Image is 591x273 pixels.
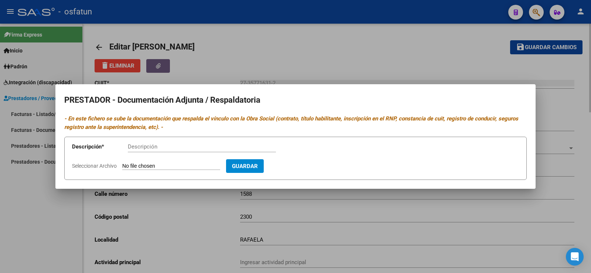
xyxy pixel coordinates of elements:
[72,163,117,169] span: Seleccionar Archivo
[226,159,264,173] button: Guardar
[566,248,584,266] div: Open Intercom Messenger
[232,163,258,170] span: Guardar
[64,93,527,107] h2: PRESTADOR - Documentación Adjunta / Respaldatoria
[72,143,128,151] p: Descripción
[64,115,518,130] i: - En este fichero se sube la documentación que respalda el vínculo con la Obra Social (contrato, ...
